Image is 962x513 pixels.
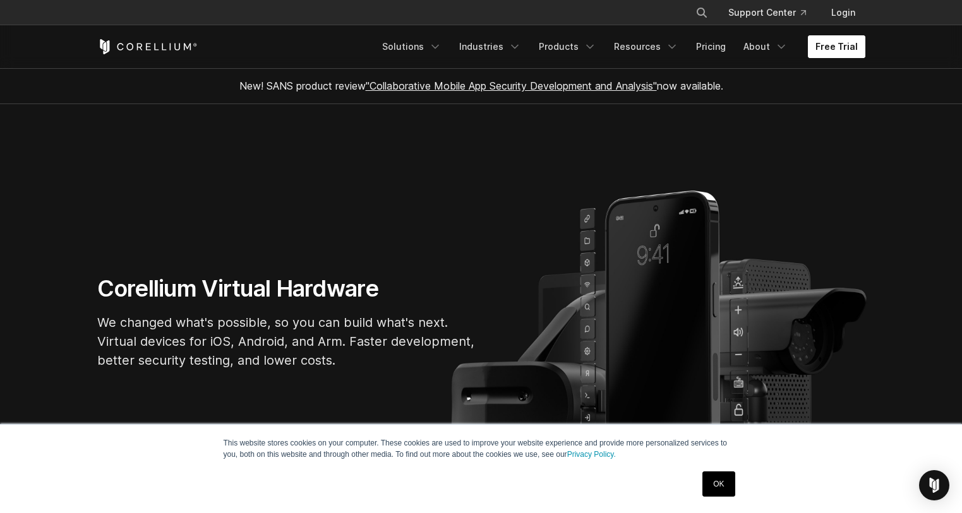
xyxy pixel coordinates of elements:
[606,35,686,58] a: Resources
[718,1,816,24] a: Support Center
[97,39,198,54] a: Corellium Home
[919,470,949,500] div: Open Intercom Messenger
[452,35,529,58] a: Industries
[375,35,449,58] a: Solutions
[97,274,476,303] h1: Corellium Virtual Hardware
[567,450,616,459] a: Privacy Policy.
[702,471,735,497] a: OK
[366,80,657,92] a: "Collaborative Mobile App Security Development and Analysis"
[97,313,476,370] p: We changed what's possible, so you can build what's next. Virtual devices for iOS, Android, and A...
[808,35,865,58] a: Free Trial
[690,1,713,24] button: Search
[531,35,604,58] a: Products
[224,437,739,460] p: This website stores cookies on your computer. These cookies are used to improve your website expe...
[688,35,733,58] a: Pricing
[736,35,795,58] a: About
[680,1,865,24] div: Navigation Menu
[375,35,865,58] div: Navigation Menu
[239,80,723,92] span: New! SANS product review now available.
[821,1,865,24] a: Login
